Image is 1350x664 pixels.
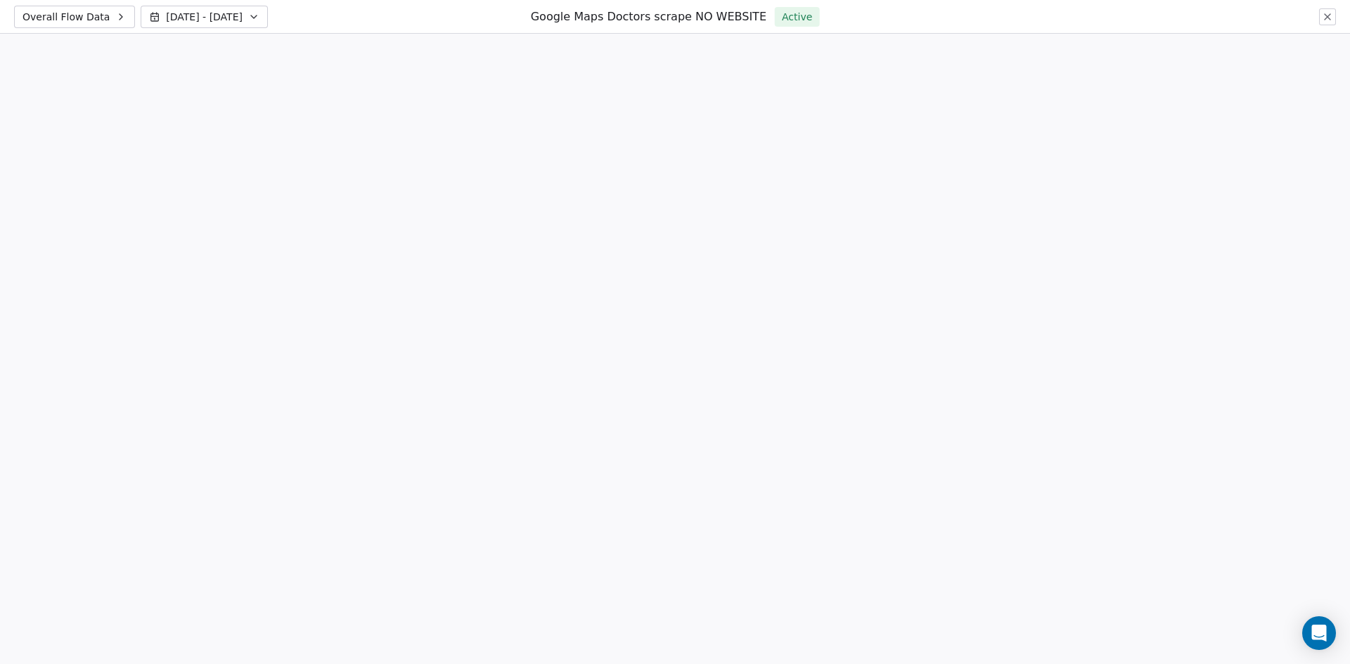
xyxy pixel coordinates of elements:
[1302,616,1336,650] div: Open Intercom Messenger
[14,6,135,28] button: Overall Flow Data
[782,10,812,24] span: Active
[531,9,766,25] h1: Google Maps Doctors scrape NO WEBSITE
[166,10,243,24] span: [DATE] - [DATE]
[141,6,268,28] button: [DATE] - [DATE]
[22,10,110,24] span: Overall Flow Data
